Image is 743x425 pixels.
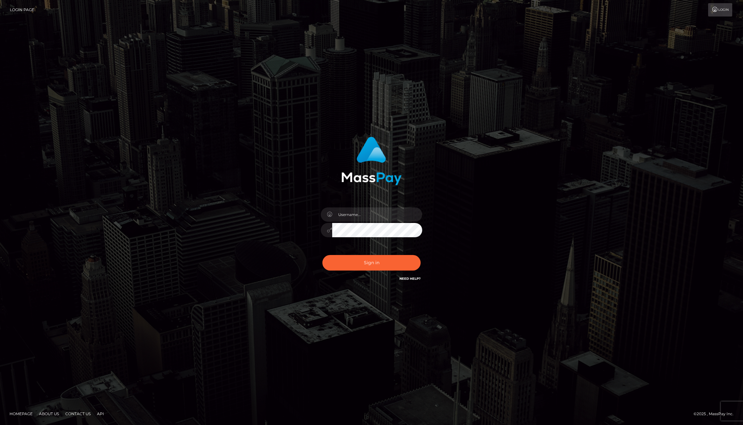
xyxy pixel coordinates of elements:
img: MassPay Login [341,137,402,185]
div: © 2025 , MassPay Inc. [694,410,738,417]
a: API [94,409,107,419]
button: Sign in [322,255,421,271]
input: Username... [332,207,422,222]
a: About Us [36,409,61,419]
a: Need Help? [399,277,421,281]
a: Login [708,3,732,16]
a: Contact Us [63,409,93,419]
a: Login Page [10,3,34,16]
a: Homepage [7,409,35,419]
